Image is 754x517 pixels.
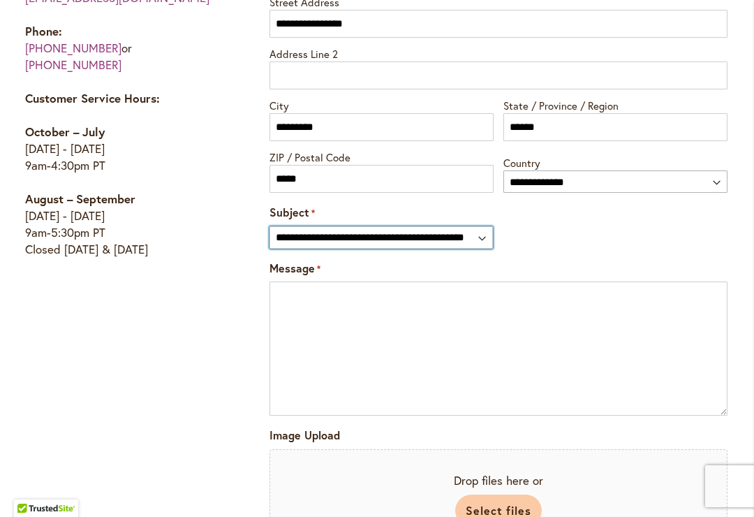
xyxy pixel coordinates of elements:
[25,90,160,106] strong: Customer Service Hours:
[269,205,315,221] label: Subject
[25,57,121,73] a: [PHONE_NUMBER]
[25,191,135,207] strong: August – September
[25,124,105,140] strong: October – July
[25,191,215,258] p: [DATE] - [DATE] 9am-5:30pm PT Closed [DATE] & [DATE]
[25,124,215,174] p: [DATE] - [DATE] 9am-4:30pm PT
[503,152,727,170] label: Country
[269,95,494,113] label: City
[25,23,215,73] p: or
[503,95,727,113] label: State / Province / Region
[269,43,727,61] label: Address Line 2
[269,428,340,444] label: Image Upload
[269,261,320,277] label: Message
[25,40,121,56] a: [PHONE_NUMBER]
[269,147,494,165] label: ZIP / Postal Code
[25,23,62,39] strong: Phone:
